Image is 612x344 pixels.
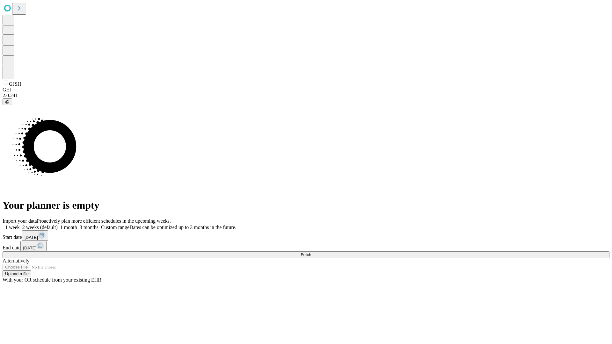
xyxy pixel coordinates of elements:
span: Import your data [3,218,37,224]
span: 1 month [60,225,77,230]
span: 3 months [80,225,98,230]
span: Alternatively [3,258,29,263]
span: With your OR schedule from your existing EHR [3,277,101,283]
div: End date [3,241,609,251]
span: GJSH [9,81,21,87]
button: @ [3,98,12,105]
div: GEI [3,87,609,93]
span: 2 weeks (default) [22,225,58,230]
button: Upload a file [3,270,31,277]
button: Fetch [3,251,609,258]
div: 2.0.241 [3,93,609,98]
span: Dates can be optimized up to 3 months in the future. [129,225,236,230]
span: [DATE] [23,246,36,250]
h1: Your planner is empty [3,199,609,211]
span: 1 week [5,225,20,230]
button: [DATE] [22,230,48,241]
span: [DATE] [25,235,38,240]
span: Fetch [301,252,311,257]
span: Proactively plan more efficient schedules in the upcoming weeks. [37,218,171,224]
span: Custom range [101,225,129,230]
span: @ [5,99,10,104]
button: [DATE] [20,241,47,251]
div: Start date [3,230,609,241]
